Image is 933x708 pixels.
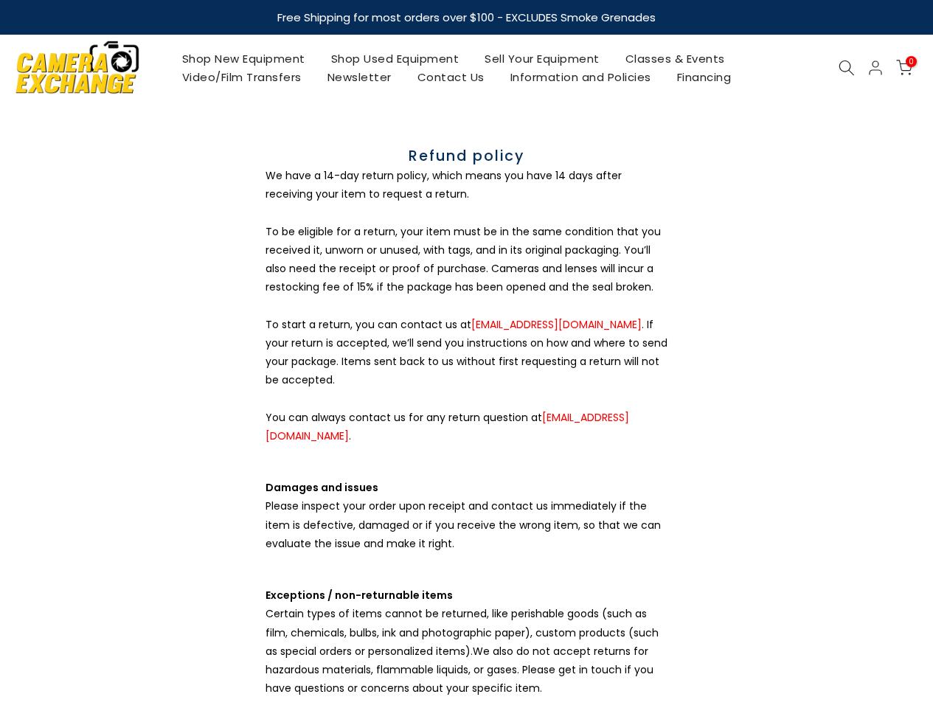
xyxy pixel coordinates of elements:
a: Financing [664,68,744,86]
a: [EMAIL_ADDRESS][DOMAIN_NAME] [471,317,642,332]
a: Shop New Equipment [169,49,318,68]
p: We have a 14-day return policy, which means you have 14 days after receiving your item to request... [266,167,667,445]
span: 0 [906,56,917,67]
a: Video/Film Transfers [169,68,314,86]
a: Information and Policies [497,68,664,86]
a: Classes & Events [612,49,738,68]
a: Shop Used Equipment [318,49,472,68]
a: Contact Us [404,68,497,86]
a: Newsletter [314,68,404,86]
strong: Free Shipping for most orders over $100 - EXCLUDES Smoke Grenades [277,10,656,25]
strong: Damages and issues [266,480,378,495]
a: Sell Your Equipment [472,49,613,68]
p: Please inspect your order upon receipt and contact us immediately if the item is defective, damag... [266,479,667,553]
a: [EMAIL_ADDRESS][DOMAIN_NAME] [266,410,629,443]
strong: Exceptions / non-returnable items [266,588,453,603]
a: 0 [896,60,912,76]
h1: Refund policy [266,145,667,167]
